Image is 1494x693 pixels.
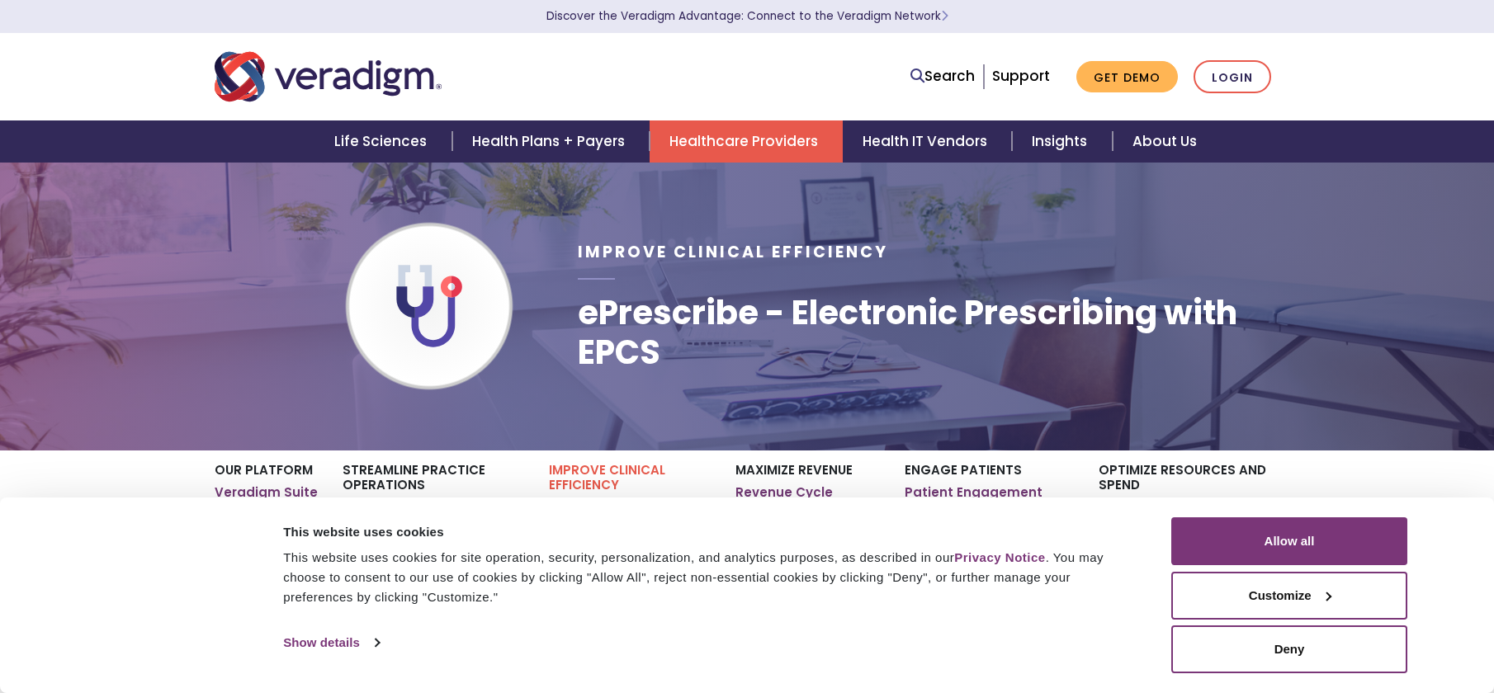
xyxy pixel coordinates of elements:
[215,484,318,501] a: Veradigm Suite
[452,120,650,163] a: Health Plans + Payers
[905,484,1074,516] a: Patient Engagement Platform
[578,241,888,263] span: Improve Clinical Efficiency
[215,49,442,104] img: Veradigm logo
[992,66,1050,86] a: Support
[283,548,1134,607] div: This website uses cookies for site operation, security, personalization, and analytics purposes, ...
[1171,625,1407,673] button: Deny
[910,65,975,87] a: Search
[1171,572,1407,620] button: Customize
[578,293,1279,372] h1: ePrescribe - Electronic Prescribing with EPCS
[314,120,452,163] a: Life Sciences
[1113,120,1217,163] a: About Us
[843,120,1012,163] a: Health IT Vendors
[941,8,948,24] span: Learn More
[650,120,843,163] a: Healthcare Providers
[735,484,880,516] a: Revenue Cycle Services
[1076,61,1178,93] a: Get Demo
[1194,60,1271,94] a: Login
[954,550,1045,564] a: Privacy Notice
[1171,517,1407,565] button: Allow all
[546,8,948,24] a: Discover the Veradigm Advantage: Connect to the Veradigm NetworkLearn More
[283,522,1134,542] div: This website uses cookies
[283,630,379,655] a: Show details
[1012,120,1112,163] a: Insights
